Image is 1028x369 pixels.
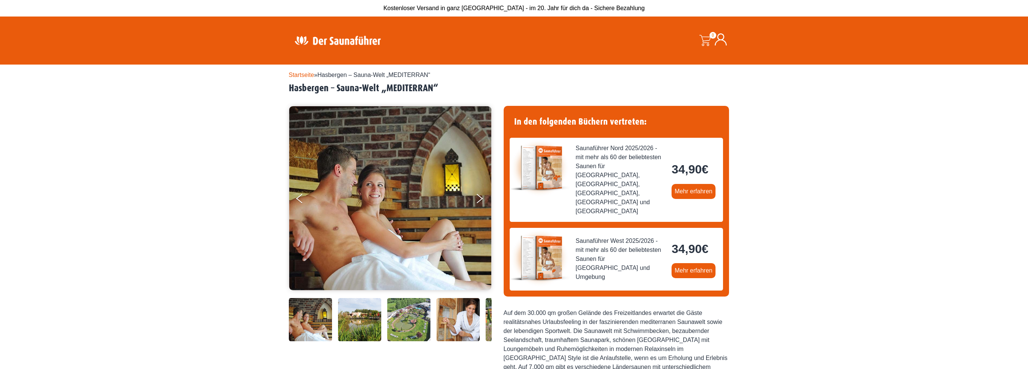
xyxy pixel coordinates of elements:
[510,228,570,288] img: der-saunafuehrer-2025-west.jpg
[289,72,430,78] span: »
[576,236,666,282] span: Saunaführer West 2025/2026 - mit mehr als 60 der beliebtesten Saunen für [GEOGRAPHIC_DATA] und Um...
[672,263,716,278] a: Mehr erfahren
[576,144,666,216] span: Saunaführer Nord 2025/2026 - mit mehr als 60 der beliebtesten Saunen für [GEOGRAPHIC_DATA], [GEOG...
[510,112,723,132] h4: In den folgenden Büchern vertreten:
[702,242,708,256] span: €
[383,5,645,11] span: Kostenloser Versand in ganz [GEOGRAPHIC_DATA] - im 20. Jahr für dich da - Sichere Bezahlung
[702,163,708,176] span: €
[317,72,430,78] span: Hasbergen – Sauna-Welt „MEDITERRAN“
[672,242,708,256] bdi: 34,90
[475,191,494,209] button: Next
[289,72,314,78] a: Startseite
[296,191,315,209] button: Previous
[709,32,716,39] span: 0
[289,83,740,94] h2: Hasbergen – Sauna-Welt „MEDITERRAN“
[510,138,570,198] img: der-saunafuehrer-2025-nord.jpg
[672,184,716,199] a: Mehr erfahren
[672,163,708,176] bdi: 34,90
